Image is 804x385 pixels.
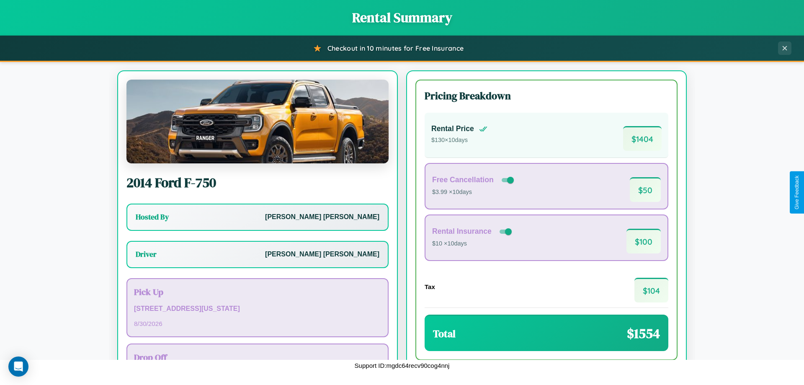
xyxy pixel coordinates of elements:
p: [STREET_ADDRESS][US_STATE] [134,303,381,315]
span: $ 1404 [623,126,662,151]
p: Support ID: mgdc64recv90cog4nnj [355,360,450,371]
h2: 2014 Ford F-750 [126,173,389,192]
span: $ 100 [626,229,661,253]
span: $ 104 [634,278,668,302]
div: Give Feedback [794,176,800,209]
h4: Tax [425,283,435,290]
div: Open Intercom Messenger [8,357,28,377]
img: Ford F-750 [126,80,389,163]
p: 8 / 30 / 2026 [134,318,381,329]
h4: Free Cancellation [432,176,494,184]
h3: Pick Up [134,286,381,298]
p: [PERSON_NAME] [PERSON_NAME] [265,248,379,261]
h3: Driver [136,249,157,259]
p: $ 130 × 10 days [431,135,487,146]
h3: Drop Off [134,351,381,363]
p: $3.99 × 10 days [432,187,515,198]
h1: Rental Summary [8,8,796,27]
span: $ 1554 [627,324,660,343]
h3: Pricing Breakdown [425,89,668,103]
h3: Hosted By [136,212,169,222]
h3: Total [433,327,456,341]
p: $10 × 10 days [432,238,513,249]
span: $ 50 [630,177,661,202]
span: Checkout in 10 minutes for Free Insurance [327,44,464,52]
p: [PERSON_NAME] [PERSON_NAME] [265,211,379,223]
h4: Rental Price [431,124,474,133]
h4: Rental Insurance [432,227,492,236]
